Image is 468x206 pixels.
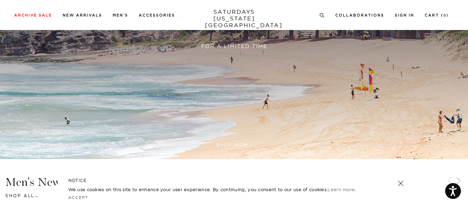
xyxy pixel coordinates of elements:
h5: NOTICE [68,177,400,184]
h3: Men's New Arrivals [5,176,463,188]
a: Learn more [327,187,355,192]
a: Men's [113,13,128,17]
a: Accessories [139,13,175,17]
a: Shop All [5,193,38,198]
a: Sign In [395,13,414,17]
a: SATURDAYS[US_STATE][GEOGRAPHIC_DATA] [205,8,263,29]
a: Collaborations [335,13,384,17]
a: Archive Sale [14,13,52,17]
a: New Arrivals [63,13,102,17]
a: Accept [68,195,89,200]
a: Cart (0) [425,13,449,17]
small: 0 [443,14,446,17]
p: We use cookies on this site to enhance your user experience. By continuing, you consent to our us... [68,186,375,193]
